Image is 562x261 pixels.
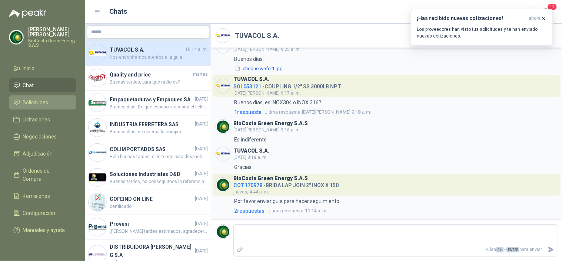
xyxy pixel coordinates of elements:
[233,77,269,81] h3: TUVACOL S.A.
[417,26,547,39] p: Los proveedores han visto tus solicitudes y te han enviado nuevas cotizaciones.
[195,121,208,128] span: [DATE]
[110,120,193,128] h4: INDUSTRIA FERRETERA SAS
[233,91,301,96] span: [DATE][PERSON_NAME] 9:17 a. m.
[9,189,76,203] a: Remisiones
[233,176,308,180] h3: BioCosta Green Energy S.A.S
[216,147,230,161] img: Company Logo
[89,169,106,186] img: Company Logo
[267,207,327,215] span: 10:14 a. m.
[545,243,557,256] button: Enviar
[235,30,279,41] h2: TUVACOL S.A.
[185,46,208,53] span: 10:14 a. m.
[85,215,211,240] a: Company LogoProvesi[DATE][PERSON_NAME] tardes estimados, agradecería su ayuda con los comentarios...
[195,96,208,103] span: [DATE]
[23,64,35,72] span: Inicio
[85,41,211,66] a: Company LogoTUVACOL S.A.10:14 a. m.Nos encontramos atentos a la guia
[110,243,193,259] h4: DISTRIBUIDORA [PERSON_NAME] G S.A
[110,104,208,111] span: Buenos días, De qué espesor necesita el fieltro?
[234,108,262,116] span: 1 respuesta
[23,150,53,158] span: Adjudicación
[9,9,47,18] img: Logo peakr
[233,127,301,133] span: [DATE][PERSON_NAME] 9:18 a. m.
[110,195,193,203] h4: COFEIND ON LINE
[110,54,208,61] span: Nos encontramos atentos a la guia
[110,170,193,178] h4: Soluciones Industriales D&D
[9,61,76,75] a: Inicio
[23,167,69,183] span: Órdenes de Compra
[9,112,76,127] a: Licitaciones
[246,243,545,256] p: Pulsa + para enviar
[110,95,193,104] h4: Empaquetaduras y Empaques SA
[110,6,127,17] h1: Chats
[110,153,208,160] span: Hola buenas tardes, si lo tengo para despachar por transportadora el día [PERSON_NAME][DATE], y e...
[234,243,246,256] label: Adjuntar archivos
[233,207,558,215] a: 2respuestasUltima respuesta10:14 a. m.
[89,94,106,112] img: Company Logo
[233,155,267,160] span: [DATE] 8:18 a. m.
[267,207,303,215] span: Ultima respuesta
[265,108,372,116] span: [DATE][PERSON_NAME] 9:18 a. m.
[23,133,57,141] span: Negociaciones
[411,9,553,46] button: ¡Has recibido nuevas cotizaciones!ahora Los proveedores han visto tus solicitudes y te han enviad...
[89,218,106,236] img: Company Logo
[23,98,49,107] span: Solicitudes
[234,136,267,144] p: Es indiferente
[23,226,65,234] span: Manuales y ayuda
[234,163,252,171] p: Gracias
[193,71,208,78] span: martes
[110,79,208,86] span: Buenas tardes, para qué radio es?
[234,197,339,205] p: Por favor enviar guia para hacer seguimiento
[110,145,193,153] h4: COLIMPORTADOS SAS
[233,84,261,89] span: SOL053121
[233,82,341,89] h4: - COUPLING 1/2" SS 3000LB NPT
[195,248,208,255] span: [DATE]
[216,79,230,93] img: Company Logo
[110,220,193,228] h4: Provesi
[195,146,208,153] span: [DATE]
[496,247,504,252] span: Ctrl
[233,149,269,153] h3: TUVACOL S.A.
[265,108,300,116] span: Ultima respuesta
[89,44,106,62] img: Company Logo
[233,108,558,116] a: 1respuestaUltima respuesta[DATE][PERSON_NAME] 9:18 a. m.
[9,147,76,161] a: Adjudicación
[85,91,211,115] a: Company LogoEmpaquetaduras y Empaques SA[DATE]Buenos días, De qué espesor necesita el fieltro?
[23,192,50,200] span: Remisiones
[547,3,558,10] span: 11
[506,247,519,252] span: ENTER
[234,55,283,63] p: Buenos días.
[233,189,269,195] span: jueves, 4:44 p. m.
[233,182,262,188] span: COT170978
[9,206,76,220] a: Configuración
[110,203,208,210] span: certificado
[9,30,23,44] img: Company Logo
[85,190,211,215] a: Company LogoCOFEIND ON LINE[DATE]certificado
[9,164,76,186] a: Órdenes de Compra
[529,15,541,22] span: ahora
[110,178,208,185] span: Buenas tardes, no conseguimos la referencia de la pulidora adjunto foto de herramienta. Por favor...
[216,178,230,192] img: Company Logo
[9,223,76,237] a: Manuales y ayuda
[89,69,106,87] img: Company Logo
[89,119,106,137] img: Company Logo
[233,121,308,125] h3: BioCosta Green Energy S.A.S
[195,195,208,202] span: [DATE]
[28,39,76,48] p: BioCosta Green Energy S.A.S
[540,5,553,19] button: 11
[110,71,192,79] h4: Quality and price
[233,47,301,52] span: [DATE][PERSON_NAME] 9:25 a. m.
[216,225,230,239] img: Company Logo
[234,65,283,72] button: cheque wafer1.jpg
[110,228,208,235] span: [PERSON_NAME] tardes estimados, agradecería su ayuda con los comentarios acerca de esta devolució...
[234,98,321,107] p: Buenos días, es INOX304 o INOX 316?
[85,66,211,91] a: Company LogoQuality and pricemartesBuenas tardes, para qué radio es?
[9,78,76,92] a: Chat
[234,207,265,215] span: 2 respuesta s
[216,29,230,43] img: Company Logo
[216,120,230,134] img: Company Logo
[195,170,208,177] span: [DATE]
[9,130,76,144] a: Negociaciones
[417,15,526,22] h3: ¡Has recibido nuevas cotizaciones!
[28,27,76,37] p: [PERSON_NAME] [PERSON_NAME]
[9,95,76,110] a: Solicitudes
